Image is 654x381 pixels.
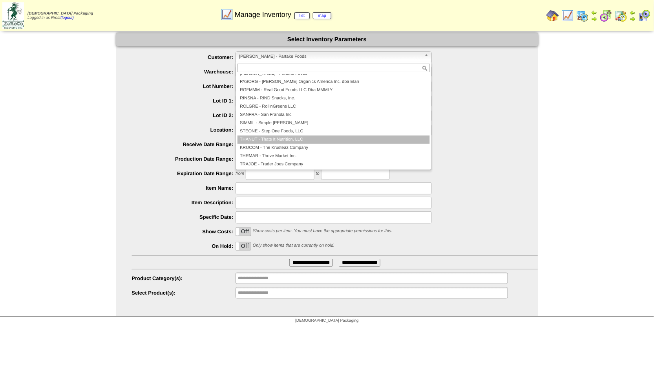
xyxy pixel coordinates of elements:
[132,243,236,249] label: On Hold:
[132,156,236,162] label: Production Date Range:
[630,9,636,16] img: arrowleft.gif
[237,78,430,86] li: PASORG - [PERSON_NAME] Organics America Inc. dba Elari
[253,229,393,234] span: Show costs per item. You must have the appropriate permissions for this.
[615,9,627,22] img: calendarinout.gif
[576,9,589,22] img: calendarprod.gif
[236,227,251,236] div: OnOff
[235,11,331,19] span: Manage Inventory
[27,11,93,20] span: Logged in as Rrost
[132,290,236,296] label: Select Product(s):
[239,52,421,61] span: [PERSON_NAME] - Partake Foods
[561,9,574,22] img: line_graph.gif
[221,8,233,21] img: line_graph.gif
[237,94,430,103] li: RINSNA - RIND Snacks, Inc.
[237,103,430,111] li: ROLGRE - RollinGreens LLC
[132,127,236,133] label: Location:
[237,152,430,160] li: THRMAR - Thrive Market Inc.
[2,2,24,29] img: zoroco-logo-small.webp
[294,12,310,19] a: list
[591,16,597,22] img: arrowright.gif
[316,172,320,176] span: to
[132,214,236,220] label: Specific Date:
[132,54,236,60] label: Customer:
[132,112,236,118] label: Lot ID 2:
[132,200,236,205] label: Item Description:
[237,86,430,94] li: RGFMMM - Real Good Foods LLC Dba MMMLY
[132,170,236,176] label: Expiration Date Range:
[600,9,612,22] img: calendarblend.gif
[236,242,251,251] div: OnOff
[237,111,430,119] li: SANFRA - San Franola Inc
[132,98,236,104] label: Lot ID 1:
[132,141,236,147] label: Receive Date Range:
[313,12,331,19] a: map
[132,229,236,234] label: Show Costs:
[132,185,236,191] label: Item Name:
[27,11,93,16] span: [DEMOGRAPHIC_DATA] Packaging
[237,144,430,152] li: KRUCOM - The Krusteaz Company
[237,160,430,169] li: TRAJOE - Trader Joes Company
[630,16,636,22] img: arrowright.gif
[236,228,251,236] label: Off
[132,275,236,281] label: Product Category(s):
[132,69,236,75] label: Warehouse:
[237,119,430,127] li: SIMMIL - Simple [PERSON_NAME]
[116,33,538,46] div: Select Inventory Parameters
[237,136,430,144] li: THANUT - Thats It Nutrition, LLC
[237,127,430,136] li: STEONE - Step One Foods, LLC
[546,9,559,22] img: home.gif
[236,242,251,250] label: Off
[60,16,74,20] a: (logout)
[132,83,236,89] label: Lot Number:
[591,9,597,16] img: arrowleft.gif
[253,244,334,248] span: Only show items that are currently on hold.
[638,9,651,22] img: calendarcustomer.gif
[236,172,244,176] span: from
[295,319,358,323] span: [DEMOGRAPHIC_DATA] Packaging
